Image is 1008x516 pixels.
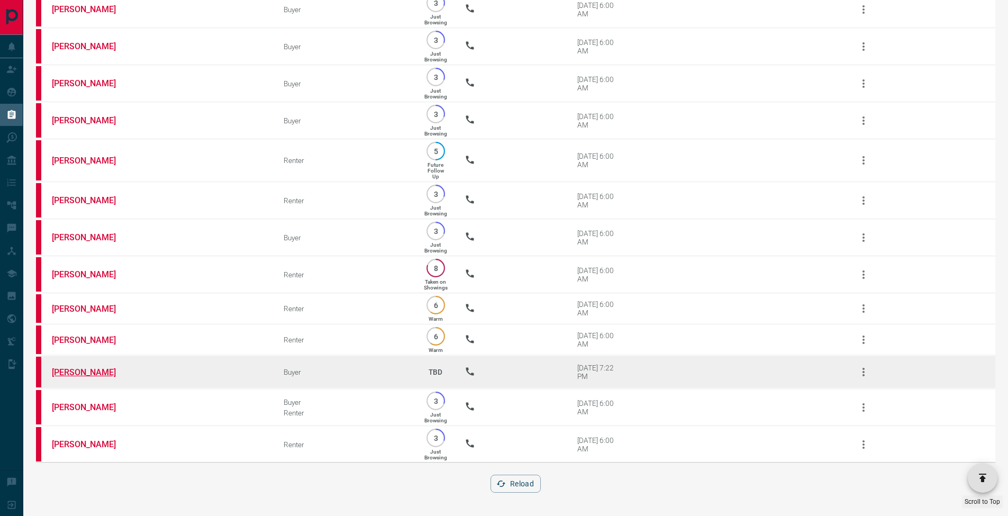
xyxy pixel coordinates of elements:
div: [DATE] 6:00 AM [577,152,622,169]
p: 3 [432,434,440,442]
p: Warm [429,347,443,353]
a: [PERSON_NAME] [52,269,131,279]
div: [DATE] 6:00 AM [577,229,622,246]
p: Just Browsing [424,242,447,254]
div: property.ca [36,390,41,424]
p: 8 [432,264,440,272]
div: [DATE] 6:00 AM [577,266,622,283]
div: property.ca [36,140,41,180]
span: Scroll to Top [965,498,1000,505]
a: [PERSON_NAME] [52,115,131,125]
a: [PERSON_NAME] [52,304,131,314]
div: Renter [284,156,407,165]
p: 6 [432,332,440,340]
div: Renter [284,336,407,344]
div: property.ca [36,257,41,292]
p: 6 [432,301,440,309]
div: property.ca [36,183,41,218]
div: Buyer [284,368,407,376]
div: Buyer [284,233,407,242]
p: 3 [432,36,440,44]
div: [DATE] 6:00 AM [577,331,622,348]
div: [DATE] 6:00 AM [577,192,622,209]
div: Renter [284,409,407,417]
a: [PERSON_NAME] [52,156,131,166]
p: Just Browsing [424,88,447,99]
div: Renter [284,304,407,313]
div: [DATE] 6:00 AM [577,300,622,317]
div: Buyer [284,79,407,88]
a: [PERSON_NAME] [52,232,131,242]
a: [PERSON_NAME] [52,78,131,88]
div: property.ca [36,66,41,101]
div: [DATE] 6:00 AM [577,1,622,18]
div: property.ca [36,325,41,354]
p: Just Browsing [424,51,447,62]
p: Just Browsing [424,14,447,25]
div: property.ca [36,29,41,64]
div: Renter [284,440,407,449]
div: property.ca [36,103,41,138]
button: Reload [491,475,541,493]
a: [PERSON_NAME] [52,402,131,412]
div: [DATE] 6:00 AM [577,75,622,92]
a: [PERSON_NAME] [52,367,131,377]
p: Just Browsing [424,449,447,460]
div: Buyer [284,116,407,125]
div: property.ca [36,294,41,323]
a: [PERSON_NAME] [52,335,131,345]
div: property.ca [36,427,41,461]
div: Renter [284,196,407,205]
a: [PERSON_NAME] [52,439,131,449]
p: TBD [422,358,449,386]
div: Buyer [284,5,407,14]
p: Future Follow Up [428,162,444,179]
p: Warm [429,316,443,322]
p: Just Browsing [424,412,447,423]
p: 3 [432,110,440,118]
p: Just Browsing [424,125,447,137]
p: Just Browsing [424,205,447,216]
p: 3 [432,190,440,198]
p: 5 [432,147,440,155]
div: property.ca [36,357,41,387]
a: [PERSON_NAME] [52,41,131,51]
p: 3 [432,397,440,405]
div: [DATE] 6:00 AM [577,436,622,453]
p: Taken on Showings [424,279,448,291]
div: [DATE] 6:00 AM [577,112,622,129]
div: [DATE] 6:00 AM [577,38,622,55]
div: Buyer [284,42,407,51]
div: [DATE] 6:00 AM [577,399,622,416]
a: [PERSON_NAME] [52,195,131,205]
div: Renter [284,270,407,279]
a: [PERSON_NAME] [52,4,131,14]
p: 3 [432,73,440,81]
p: 3 [432,227,440,235]
div: property.ca [36,220,41,255]
div: Buyer [284,398,407,406]
div: [DATE] 7:22 PM [577,364,622,381]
